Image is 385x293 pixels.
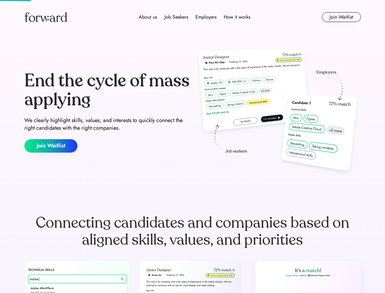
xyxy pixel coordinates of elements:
div: Employers [195,13,216,21]
img: Forward logo [24,12,67,22]
img: hero-image.png [195,46,361,178]
button: Join Waitlist [322,12,361,22]
div: How it works [224,13,250,21]
div: About us [139,13,157,21]
div: End the cycle of mass applying [24,71,190,109]
div: Connecting candidates and companies based on aligned skills, values, and priorities [24,214,361,248]
div: We clearly highlight skills, values, and interests to quickly connect the right candidates with t... [24,117,190,132]
button: Join Waitlist [24,139,77,153]
div: Job Seekers [164,13,188,21]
